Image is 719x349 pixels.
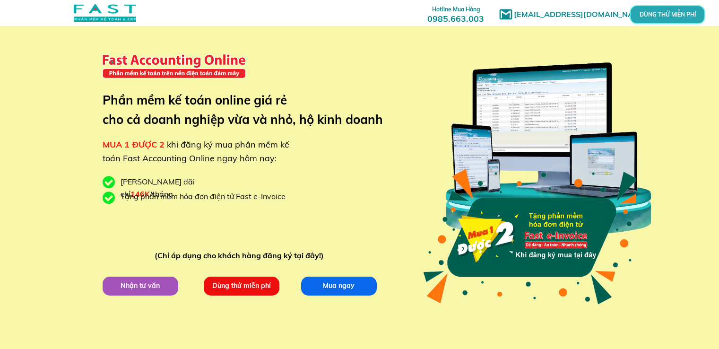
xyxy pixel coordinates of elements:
p: DÙNG THỬ MIỄN PHÍ [656,12,678,17]
div: Tặng phần mềm hóa đơn điện tử Fast e-Invoice [121,191,293,203]
span: Hotline Mua Hàng [432,6,480,13]
p: Nhận tư vấn [102,276,178,295]
h1: [EMAIL_ADDRESS][DOMAIN_NAME] [514,9,653,21]
h3: 0985.663.003 [417,3,494,24]
span: khi đăng ký mua phần mềm kế toán Fast Accounting Online ngay hôm nay: [103,139,289,164]
div: (Chỉ áp dụng cho khách hàng đăng ký tại đây!) [155,250,328,262]
span: MUA 1 ĐƯỢC 2 [103,139,165,150]
p: Dùng thử miễn phí [203,276,279,295]
div: [PERSON_NAME] đãi chỉ /tháng [121,176,243,200]
p: Mua ngay [301,276,376,295]
h3: Phần mềm kế toán online giá rẻ cho cả doanh nghiệp vừa và nhỏ, hộ kinh doanh [103,90,397,130]
span: 146K [130,189,150,199]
